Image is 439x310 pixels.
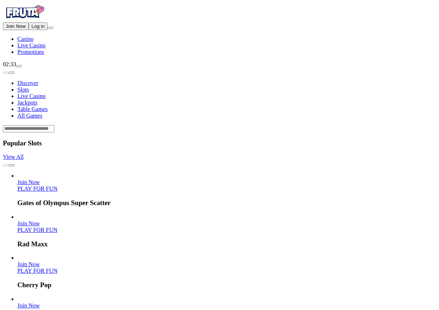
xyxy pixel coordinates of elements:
span: 02:33 [3,61,16,67]
span: Join Now [17,179,40,185]
button: Join Now [3,22,29,30]
a: Thor’s Rage [17,302,40,309]
h3: Cherry Pop [17,281,436,289]
span: Live Casino [17,42,46,48]
a: Cherry Pop [17,268,58,274]
article: Gates of Olympus Super Scatter [17,173,436,207]
input: Search [3,125,54,132]
nav: Primary [3,3,436,55]
a: gift-inverted iconPromotions [17,49,44,55]
a: Jackpots [17,99,37,106]
h3: Gates of Olympus Super Scatter [17,199,436,207]
button: menu [47,27,53,29]
span: Join Now [17,261,40,267]
a: Fruta [3,16,46,22]
nav: Lobby [3,68,436,119]
a: diamond iconCasino [17,36,33,42]
span: All Games [17,112,42,119]
button: prev slide [3,72,9,74]
a: View All [3,154,24,160]
button: Log in [29,22,47,30]
a: Live Casino [17,93,46,99]
a: Gates of Olympus Super Scatter [17,179,40,185]
button: next slide [9,72,14,74]
a: Table Games [17,106,48,112]
img: Fruta [3,3,46,21]
button: live-chat [16,65,22,67]
article: Rad Maxx [17,214,436,248]
a: Rad Maxx [17,220,40,226]
a: poker-chip iconLive Casino [17,42,46,48]
span: Promotions [17,49,44,55]
header: Lobby [3,68,436,132]
button: prev slide [3,164,9,166]
a: Rad Maxx [17,227,58,233]
span: Join Now [17,220,40,226]
a: Slots [17,86,29,93]
h3: Rad Maxx [17,240,436,248]
h3: Popular Slots [3,139,436,147]
span: Casino [17,36,33,42]
a: Discover [17,80,38,86]
a: Cherry Pop [17,261,40,267]
span: Join Now [17,302,40,309]
article: Cherry Pop [17,255,436,289]
span: Join Now [6,24,26,29]
a: Gates of Olympus Super Scatter [17,186,58,192]
span: Log in [32,24,45,29]
button: next slide [9,164,14,166]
